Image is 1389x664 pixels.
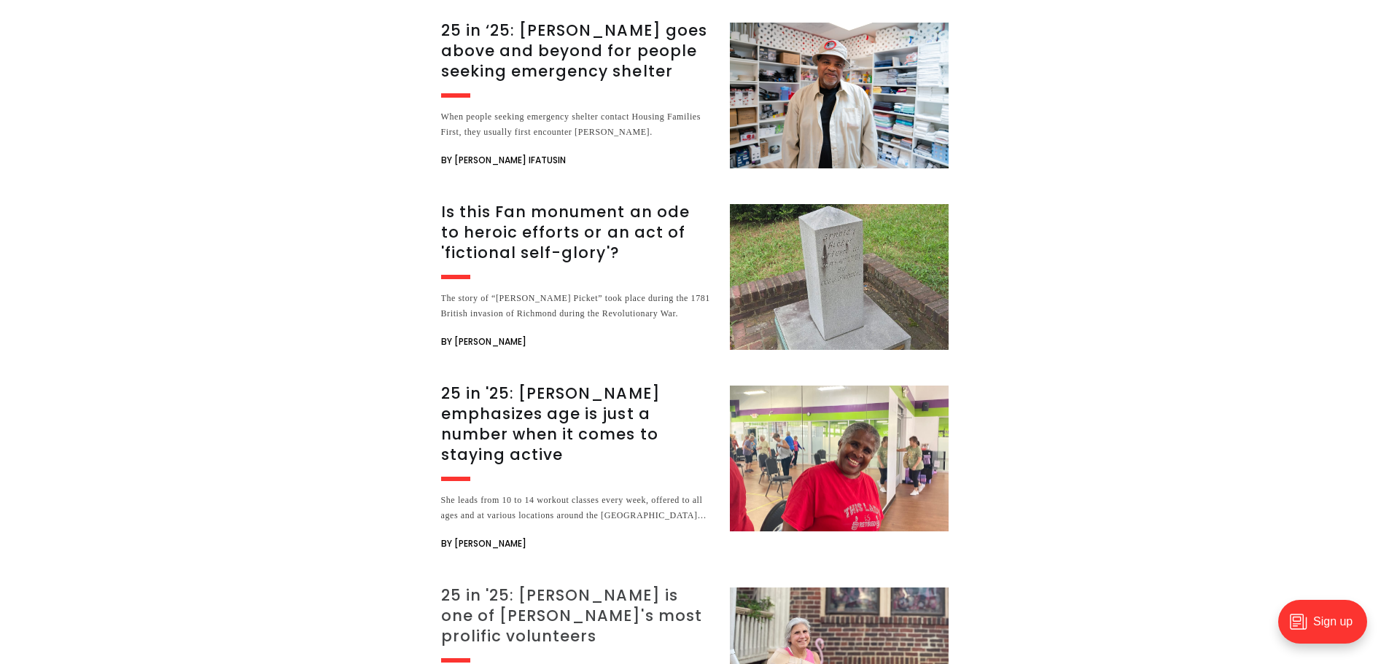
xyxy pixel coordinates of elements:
iframe: portal-trigger [1266,593,1389,664]
h3: 25 in '25: [PERSON_NAME] is one of [PERSON_NAME]'s most prolific volunteers [441,585,712,647]
div: She leads from 10 to 14 workout classes every week, offered to all ages and at various locations ... [441,493,712,523]
a: 25 in '25: [PERSON_NAME] emphasizes age is just a number when it comes to staying active She lead... [441,386,949,552]
h3: 25 in ‘25: [PERSON_NAME] goes above and beyond for people seeking emergency shelter [441,20,712,82]
span: By [PERSON_NAME] [441,333,526,351]
h3: Is this Fan monument an ode to heroic efforts or an act of 'fictional self-glory'? [441,202,712,263]
div: When people seeking emergency shelter contact Housing Families First, they usually first encounte... [441,109,712,140]
div: The story of “[PERSON_NAME] Picket” took place during the 1781 British invasion of Richmond durin... [441,291,712,321]
img: 25 in '25: Debra Sims Fleisher emphasizes age is just a number when it comes to staying active [730,386,949,531]
a: 25 in ‘25: [PERSON_NAME] goes above and beyond for people seeking emergency shelter When people s... [441,23,949,169]
h3: 25 in '25: [PERSON_NAME] emphasizes age is just a number when it comes to staying active [441,383,712,465]
span: By [PERSON_NAME] [441,535,526,552]
span: By [PERSON_NAME] Ifatusin [441,152,566,169]
a: Is this Fan monument an ode to heroic efforts or an act of 'fictional self-glory'? The story of “... [441,204,949,351]
img: Is this Fan monument an ode to heroic efforts or an act of 'fictional self-glory'? [730,204,949,350]
img: 25 in ‘25: Rodney Hopkins goes above and beyond for people seeking emergency shelter [730,23,949,168]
